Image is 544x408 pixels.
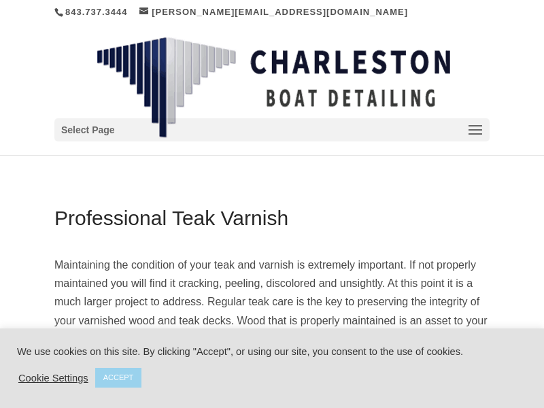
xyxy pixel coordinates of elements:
[61,122,115,138] span: Select Page
[54,208,490,235] h1: Professional Teak Varnish
[18,372,88,384] a: Cookie Settings
[54,256,490,404] p: Maintaining the condition of your teak and varnish is extremely important. If not properly mainta...
[139,7,408,17] a: [PERSON_NAME][EMAIL_ADDRESS][DOMAIN_NAME]
[97,37,450,139] img: Charleston Boat Detailing
[95,368,142,388] a: ACCEPT
[17,345,527,358] div: We use cookies on this site. By clicking "Accept", or using our site, you consent to the use of c...
[65,7,128,17] a: 843.737.3444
